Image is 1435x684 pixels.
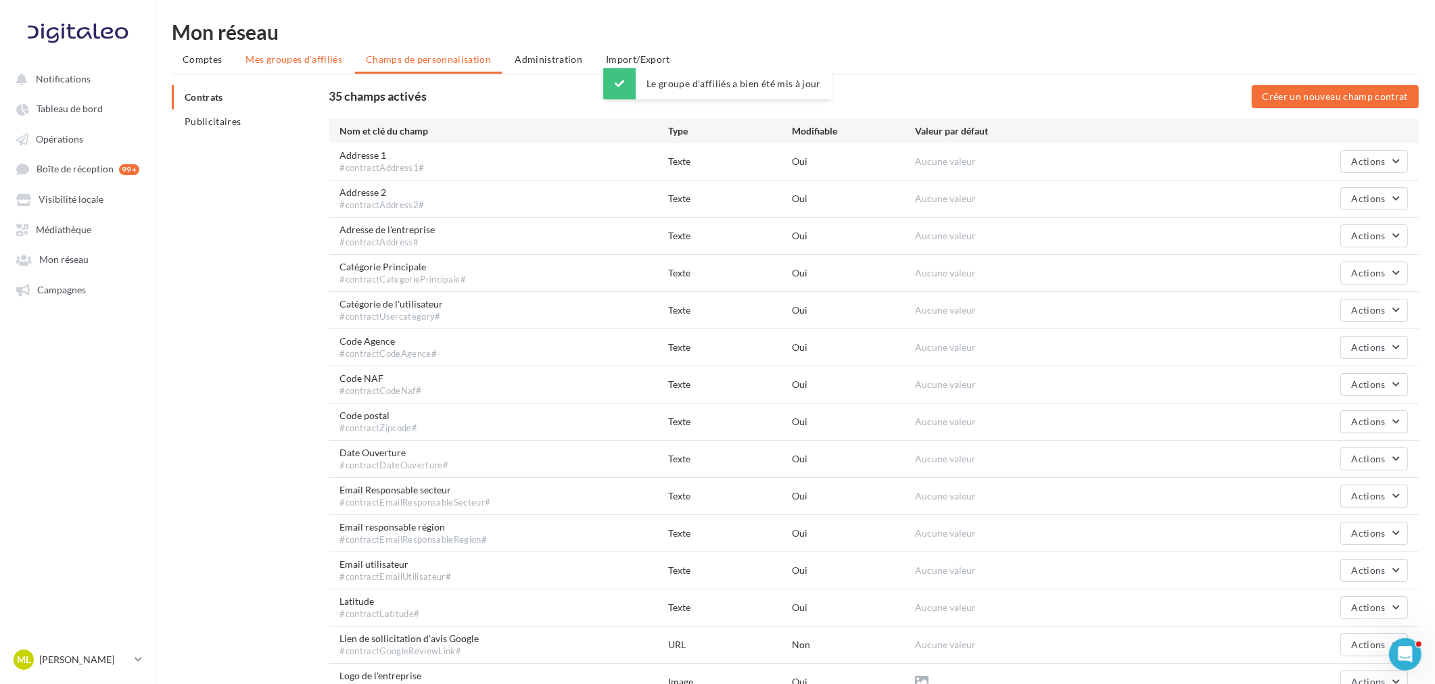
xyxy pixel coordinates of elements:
button: Créer un nouveau champ contrat [1252,85,1419,108]
div: #contractUsercategory# [340,311,444,323]
div: Oui [792,527,915,540]
span: Addresse 1 [340,149,425,174]
span: Catégorie de l'utilisateur [340,297,444,323]
span: Addresse 2 [340,186,425,212]
span: Actions [1352,341,1386,353]
div: #contractAddress# [340,237,436,249]
div: Texte [669,229,792,243]
span: Email utilisateur [340,558,451,583]
div: Texte [669,452,792,466]
div: #contractAddress2# [340,199,425,212]
button: Actions [1340,150,1408,173]
div: Oui [792,266,915,280]
button: Actions [1340,187,1408,210]
span: Aucune valeur [915,602,976,613]
span: Actions [1352,267,1386,278]
div: #contractZipcode# [340,422,418,435]
span: Mon réseau [39,254,89,266]
span: Email Responsable secteur [340,483,491,509]
a: Boîte de réception 99+ [8,156,147,181]
span: Aucune valeur [915,490,976,502]
span: Aucune valeur [915,155,976,167]
div: Valeur par défaut [915,124,1244,138]
span: Tableau de bord [37,103,103,115]
div: Texte [669,489,792,503]
div: Nom et clé du champ [340,124,669,138]
span: Catégorie Principale [340,260,466,286]
div: URL [669,638,792,652]
span: Campagnes [37,284,86,295]
span: Email responsable région [340,520,487,546]
a: Tableau de bord [8,96,147,120]
div: Texte [669,266,792,280]
span: Médiathèque [36,224,91,235]
span: Actions [1352,193,1386,204]
button: Actions [1340,447,1408,470]
span: Latitude [340,595,420,620]
button: Actions [1340,633,1408,656]
span: Aucune valeur [915,193,976,204]
div: #contractGoogleReviewLink# [340,645,479,658]
span: Aucune valeur [915,453,976,464]
div: Texte [669,303,792,317]
span: Actions [1352,230,1386,241]
a: Mon réseau [8,247,147,271]
a: Visibilité locale [8,187,147,211]
div: Texte [669,601,792,614]
span: Administration [515,53,582,65]
span: Opérations [36,133,83,145]
div: #contractAddress1# [340,162,425,174]
div: #contractEmailResponsableSecteur# [340,497,491,509]
div: Oui [792,192,915,205]
span: Code Agence [340,335,438,360]
button: Actions [1340,299,1408,322]
div: Oui [792,341,915,354]
span: Actions [1352,453,1386,464]
span: Aucune valeur [915,527,976,539]
div: Oui [792,601,915,614]
button: Actions [1340,224,1408,247]
span: Boîte de réception [37,164,114,175]
button: Actions [1340,485,1408,508]
div: Le groupe d'affiliés a bien été mis à jour [603,68,832,99]
span: 35 champs activés [329,89,427,103]
span: Actions [1352,304,1386,316]
button: Actions [1340,336,1408,359]
div: Oui [792,564,915,577]
div: #contractLatitude# [340,608,420,620]
span: Actions [1352,564,1386,576]
span: Aucune valeur [915,267,976,278]
span: Actions [1352,527,1386,539]
span: Mes groupes d'affiliés [245,53,342,65]
button: Actions [1340,373,1408,396]
button: Actions [1340,559,1408,582]
span: Aucune valeur [915,639,976,650]
div: Oui [792,415,915,429]
div: Texte [669,155,792,168]
span: Aucune valeur [915,341,976,353]
button: Actions [1340,410,1408,433]
div: #contractEmailUtilisateur# [340,571,451,583]
div: Oui [792,489,915,503]
a: Campagnes [8,277,147,301]
iframe: Intercom live chat [1389,638,1421,670]
div: #contractCategoriePrincipale# [340,274,466,286]
div: Type [669,124,792,138]
button: Notifications [8,66,142,91]
span: Actions [1352,639,1386,650]
p: [PERSON_NAME] [39,653,129,666]
div: Oui [792,155,915,168]
span: Actions [1352,416,1386,427]
div: Non [792,638,915,652]
span: Visibilité locale [39,194,103,205]
span: ML [17,653,30,666]
span: Adresse de l'entreprise [340,223,436,249]
div: Texte [669,527,792,540]
span: Lien de sollicitation d'avis Google [340,632,479,658]
div: Oui [792,229,915,243]
span: Comptes [183,53,222,65]
span: Actions [1352,602,1386,613]
div: #contractDateOuverture# [340,460,448,472]
div: #contractEmailResponsableRegion# [340,534,487,546]
button: Actions [1340,522,1408,545]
